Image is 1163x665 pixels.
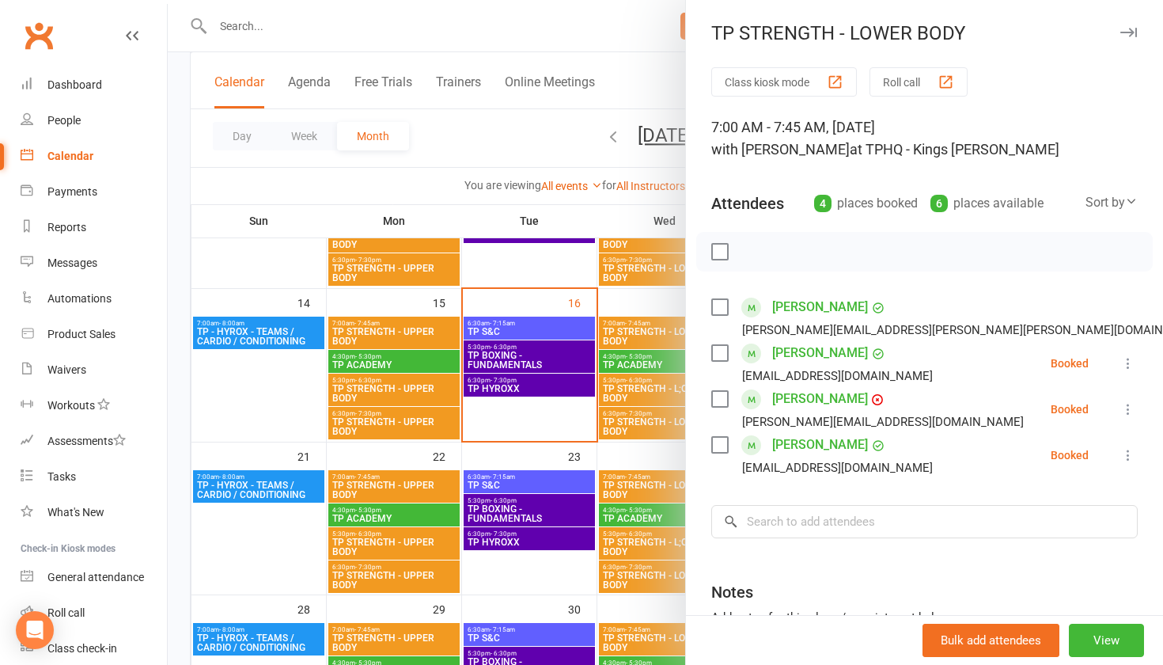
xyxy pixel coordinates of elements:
a: [PERSON_NAME] [772,294,868,320]
a: [PERSON_NAME] [772,386,868,412]
a: General attendance kiosk mode [21,560,167,595]
button: Class kiosk mode [711,67,857,97]
a: [PERSON_NAME] [772,432,868,458]
div: Attendees [711,192,784,215]
a: Assessments [21,424,167,459]
div: Add notes for this class / appointment below [711,608,1138,627]
div: People [47,114,81,127]
div: Notes [711,581,753,603]
a: Waivers [21,352,167,388]
div: What's New [47,506,104,519]
div: Class check-in [47,642,117,655]
div: Booked [1051,358,1089,369]
div: [PERSON_NAME][EMAIL_ADDRESS][DOMAIN_NAME] [742,412,1024,432]
div: [EMAIL_ADDRESS][DOMAIN_NAME] [742,458,933,478]
div: TP STRENGTH - LOWER BODY [686,22,1163,44]
div: Assessments [47,435,126,447]
div: 6 [930,195,948,212]
button: Roll call [869,67,968,97]
a: Calendar [21,139,167,174]
div: [EMAIL_ADDRESS][DOMAIN_NAME] [742,366,933,386]
div: Reports [47,221,86,234]
button: Bulk add attendees [922,624,1059,657]
a: [PERSON_NAME] [772,340,868,366]
div: Workouts [47,399,95,412]
a: Roll call [21,595,167,631]
div: Product Sales [47,328,116,340]
span: with [PERSON_NAME] [711,141,850,158]
input: Search to add attendees [711,505,1138,538]
a: Tasks [21,459,167,495]
div: Dashboard [47,78,102,91]
div: Roll call [47,606,85,619]
span: at TPHQ - Kings [PERSON_NAME] [850,141,1059,158]
div: Waivers [47,363,86,376]
div: places available [930,192,1044,215]
a: Payments [21,174,167,210]
a: Workouts [21,388,167,424]
a: Automations [21,281,167,317]
a: Clubworx [19,16,59,55]
div: Automations [47,292,112,305]
div: places booked [814,192,918,215]
div: Tasks [47,470,76,483]
a: Dashboard [21,67,167,103]
div: 7:00 AM - 7:45 AM, [DATE] [711,116,1138,161]
div: Calendar [47,150,93,162]
a: What's New [21,495,167,530]
a: People [21,103,167,139]
a: Reports [21,210,167,245]
div: Booked [1051,450,1089,461]
div: General attendance [47,571,144,583]
div: Payments [47,185,97,198]
div: 4 [814,195,832,212]
div: Open Intercom Messenger [16,611,54,649]
div: Booked [1051,404,1089,415]
a: Messages [21,245,167,281]
button: View [1069,624,1144,657]
a: Product Sales [21,317,167,352]
div: Messages [47,256,97,269]
div: Sort by [1085,192,1138,213]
